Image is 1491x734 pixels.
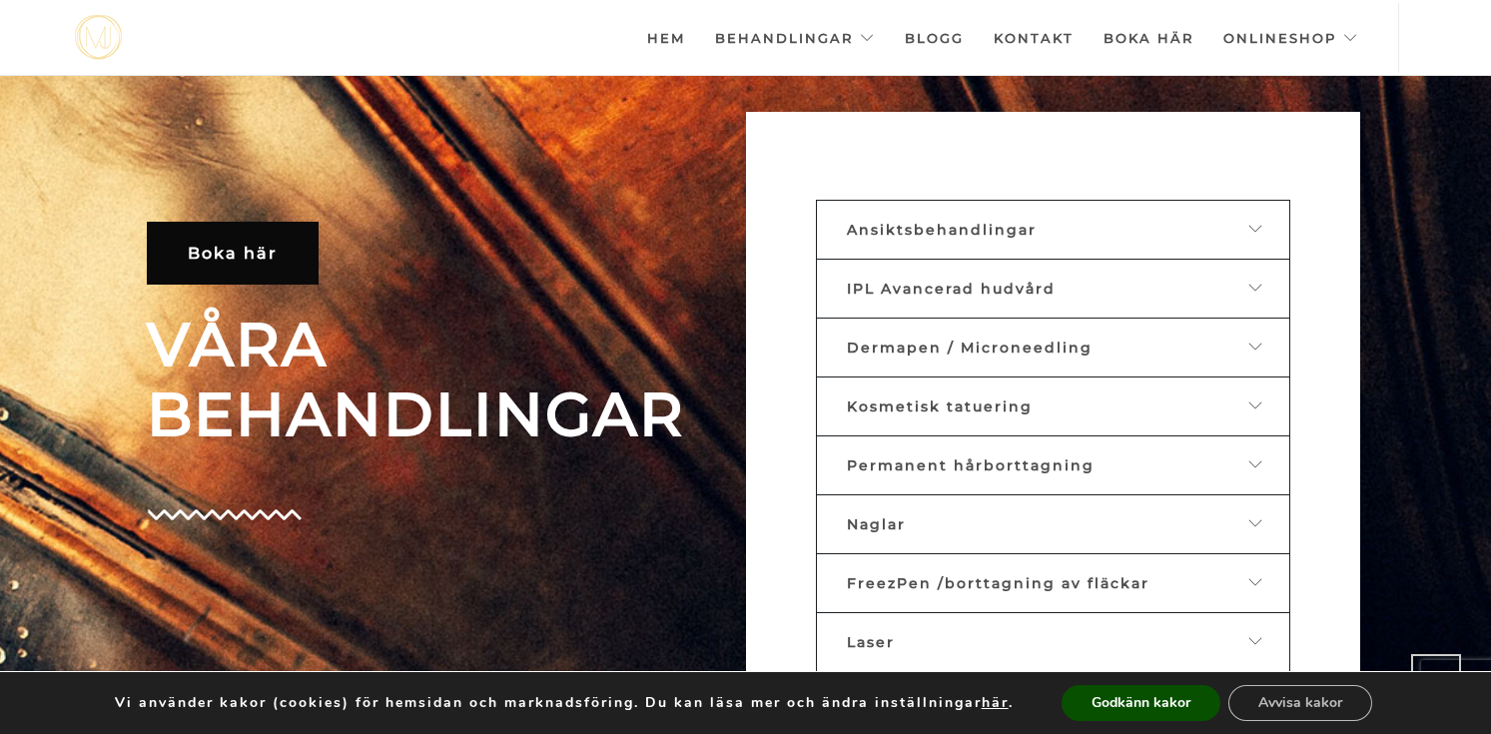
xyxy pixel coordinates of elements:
[75,15,122,60] a: mjstudio mjstudio mjstudio
[1062,685,1220,721] button: Godkänn kakor
[816,435,1290,495] a: Permanent hårborttagning
[816,494,1290,554] a: Naglar
[816,553,1290,613] a: FreezPen /borttagning av fläckar
[147,310,731,379] span: VÅRA
[816,318,1290,377] a: Dermapen / Microneedling
[647,3,685,73] a: Hem
[847,456,1095,474] span: Permanent hårborttagning
[188,244,278,263] span: Boka här
[816,200,1290,260] a: Ansiktsbehandlingar
[905,3,964,73] a: Blogg
[816,612,1290,672] a: Laser
[115,694,1014,712] p: Vi använder kakor (cookies) för hemsidan och marknadsföring. Du kan läsa mer och ändra inställnin...
[847,515,906,533] span: Naglar
[147,379,731,449] span: BEHANDLINGAR
[816,376,1290,436] a: Kosmetisk tatuering
[982,694,1009,712] button: här
[147,509,302,520] img: Group-4-copy-8
[1104,3,1193,73] a: Boka här
[816,259,1290,319] a: IPL Avancerad hudvård
[715,3,875,73] a: Behandlingar
[75,15,122,60] img: mjstudio
[1223,3,1358,73] a: Onlineshop
[847,280,1056,298] span: IPL Avancerad hudvård
[847,339,1093,357] span: Dermapen / Microneedling
[847,221,1037,239] span: Ansiktsbehandlingar
[847,574,1149,592] span: FreezPen /borttagning av fläckar
[147,222,319,285] a: Boka här
[847,397,1033,415] span: Kosmetisk tatuering
[994,3,1074,73] a: Kontakt
[1228,685,1372,721] button: Avvisa kakor
[847,633,895,651] span: Laser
